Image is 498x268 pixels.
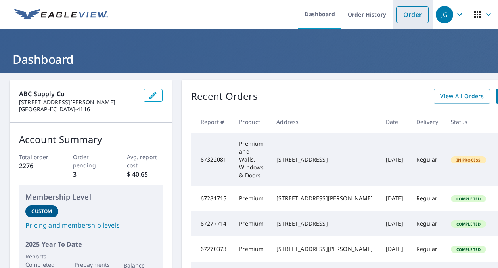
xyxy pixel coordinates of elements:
span: Completed [452,221,485,227]
td: Premium [233,211,270,236]
span: View All Orders [440,91,484,101]
h1: Dashboard [10,51,488,67]
span: Completed [452,247,485,252]
th: Date [379,110,410,133]
img: EV Logo [14,9,108,21]
td: [DATE] [379,236,410,262]
div: [STREET_ADDRESS] [276,220,373,228]
td: Premium and Walls, Windows & Doors [233,133,270,186]
p: Avg. report cost [127,153,163,169]
td: 67322081 [191,133,233,186]
p: Total order [19,153,55,161]
p: 3 [73,169,109,179]
td: Regular [410,236,444,262]
p: Membership Level [25,192,156,202]
p: Custom [31,208,52,215]
span: Completed [452,196,485,201]
a: Order [396,6,429,23]
div: [STREET_ADDRESS][PERSON_NAME] [276,245,373,253]
td: Regular [410,186,444,211]
span: In Process [452,157,486,163]
th: Product [233,110,270,133]
th: Status [444,110,493,133]
td: [DATE] [379,133,410,186]
p: Account Summary [19,132,163,146]
td: 67270373 [191,236,233,262]
p: Recent Orders [191,89,258,104]
th: Delivery [410,110,444,133]
p: 2025 Year To Date [25,239,156,249]
td: [DATE] [379,211,410,236]
a: Pricing and membership levels [25,220,156,230]
td: Premium [233,186,270,211]
div: [STREET_ADDRESS][PERSON_NAME] [276,194,373,202]
th: Report # [191,110,233,133]
td: 67281715 [191,186,233,211]
p: $ 40.65 [127,169,163,179]
td: Premium [233,236,270,262]
p: Order pending [73,153,109,169]
p: [GEOGRAPHIC_DATA]-4116 [19,106,137,113]
p: [STREET_ADDRESS][PERSON_NAME] [19,99,137,106]
div: JG [436,6,453,23]
div: [STREET_ADDRESS] [276,156,373,163]
td: 67277714 [191,211,233,236]
p: 2276 [19,161,55,171]
td: Regular [410,133,444,186]
a: View All Orders [434,89,490,104]
th: Address [270,110,379,133]
td: [DATE] [379,186,410,211]
p: ABC Supply Co [19,89,137,99]
td: Regular [410,211,444,236]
